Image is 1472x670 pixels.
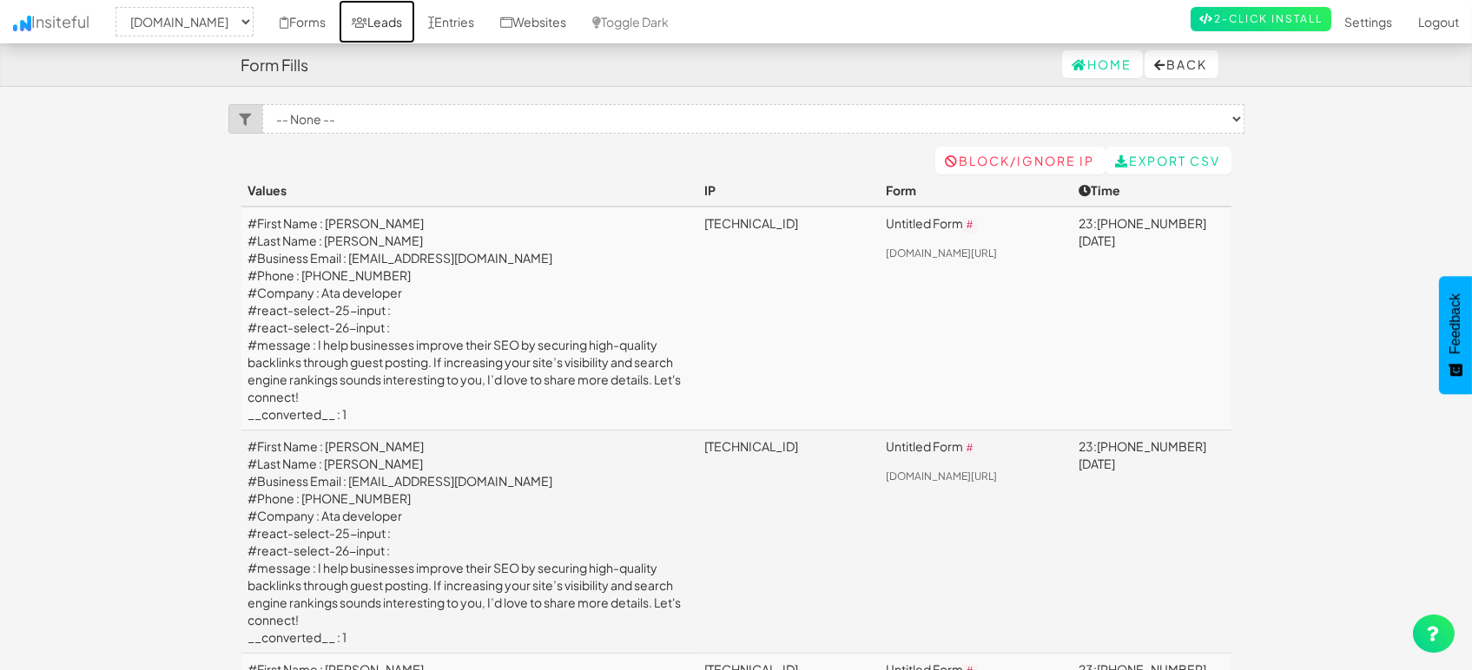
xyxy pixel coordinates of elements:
span: Feedback [1448,293,1463,354]
td: #First Name : [PERSON_NAME] #Last Name : [PERSON_NAME] #Business Email : [EMAIL_ADDRESS][DOMAIN_N... [241,430,697,654]
a: [DOMAIN_NAME][URL] [886,470,997,483]
a: Block/Ignore IP [935,147,1106,174]
a: Home [1062,50,1143,78]
th: IP [697,174,879,207]
a: 2-Click Install [1191,7,1331,31]
button: Back [1145,50,1218,78]
p: Untitled Form [886,437,1065,457]
a: [DOMAIN_NAME][URL] [886,246,997,259]
th: Form [879,174,1072,207]
code: # [963,441,977,457]
p: Untitled Form [886,214,1065,234]
td: #First Name : [PERSON_NAME] #Last Name : [PERSON_NAME] #Business Email : [EMAIL_ADDRESS][DOMAIN_N... [241,207,697,430]
td: 23:[PHONE_NUMBER][DATE] [1072,430,1231,654]
img: icon.png [13,16,31,31]
h4: Form Fills [241,56,309,74]
a: [TECHNICAL_ID] [704,438,798,454]
a: [TECHNICAL_ID] [704,215,798,231]
td: 23:[PHONE_NUMBER][DATE] [1072,207,1231,430]
button: Feedback - Show survey [1439,276,1472,394]
th: Time [1072,174,1231,207]
a: Export CSV [1106,147,1231,174]
th: Values [241,174,697,207]
code: # [963,218,977,233]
